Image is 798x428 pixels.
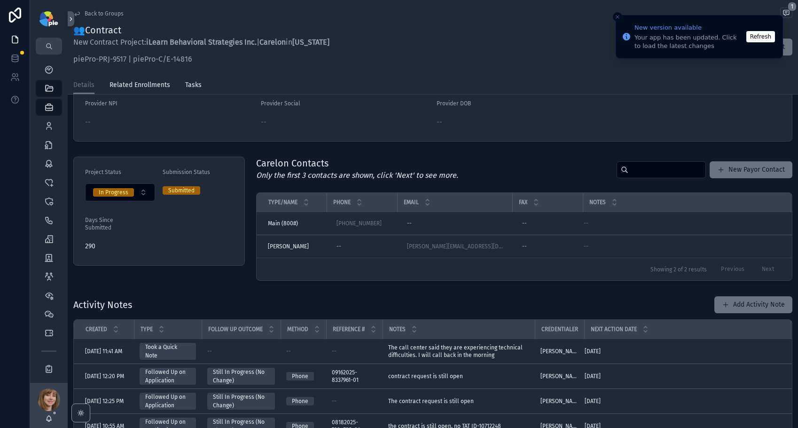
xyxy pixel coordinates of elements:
[388,398,474,404] span: The contract request is still open
[540,397,579,405] span: [PERSON_NAME]
[333,325,365,333] span: Reference #
[292,372,308,380] div: Phone
[259,38,286,47] strong: Carelon
[286,372,321,380] a: Phone
[332,348,377,355] a: --
[213,393,269,410] div: Still In Progress (No Change)
[541,325,578,333] span: Credentialer
[85,348,128,355] a: [DATE] 11:41 AM
[85,373,128,380] a: [DATE] 12:20 PM
[332,397,377,405] a: --
[788,2,797,11] span: 1
[145,343,190,360] div: Took a Quick Note
[208,325,263,333] span: Follow Up Outcome
[584,220,588,227] span: --
[85,118,91,127] span: --
[256,171,458,180] em: Only the first 3 contacts are shown, click 'Next' to see more.
[540,373,579,380] a: [PERSON_NAME]
[73,80,94,90] span: Details
[388,344,529,359] a: The call center said they are experiencing technical difficulties. I will call back in the morning
[85,169,121,175] span: Project Status
[650,266,707,273] span: Showing 2 of 2 results
[85,183,155,201] button: Select Button
[407,220,412,227] div: --
[261,118,266,127] span: --
[73,24,329,37] h1: 👥Contract
[584,243,780,250] a: --
[388,373,529,380] a: contract request is still open
[333,216,392,231] a: [PHONE_NUMBER]
[140,368,196,385] a: Followed Up on Application
[585,373,601,380] span: [DATE]
[332,369,377,384] a: 09162025-8337961-01
[140,393,196,410] a: Followed Up on Application
[404,198,419,206] span: Email
[613,12,622,22] button: Close toast
[336,220,382,227] a: [PHONE_NUMBER]
[584,243,588,250] span: --
[585,397,780,405] a: [DATE]
[39,11,58,26] img: App logo
[589,198,606,206] span: Notes
[73,54,329,65] p: piePro-PRJ-9517 | piePro-C/E-14816
[333,198,351,206] span: Phone
[163,169,210,175] span: Submission Status
[73,77,94,95] a: Details
[73,10,124,17] a: Back to Groups
[207,393,275,410] a: Still In Progress (No Change)
[780,8,792,20] button: 1
[85,10,124,17] span: Back to Groups
[522,220,527,227] div: --
[145,393,190,410] div: Followed Up on Application
[185,77,202,95] a: Tasks
[185,80,202,90] span: Tasks
[585,348,780,355] a: [DATE]
[287,325,308,333] span: Method
[85,397,128,405] a: [DATE] 12:25 PM
[710,161,792,178] button: New Payor Contact
[268,243,321,250] a: [PERSON_NAME]
[207,348,212,355] span: --
[141,325,153,333] span: Type
[746,31,775,42] button: Refresh
[256,157,458,170] h1: Carelon Contacts
[85,373,124,380] span: [DATE] 12:20 PM
[168,186,195,195] div: Submitted
[714,296,792,313] button: Add Activity Note
[540,348,579,355] a: [PERSON_NAME]
[437,118,442,127] span: --
[268,243,309,250] span: [PERSON_NAME]
[585,373,780,380] a: [DATE]
[207,348,275,355] a: --
[99,188,128,197] div: In Progress
[519,198,527,206] span: Fax
[140,343,196,360] a: Took a Quick Note
[634,33,743,50] div: Your app has been updated. Click to load the latest changes
[584,220,780,227] a: --
[85,397,124,405] span: [DATE] 12:25 PM
[332,348,336,355] span: --
[407,243,503,250] a: [PERSON_NAME][EMAIL_ADDRESS][DOMAIN_NAME]
[145,368,190,385] div: Followed Up on Application
[388,373,463,380] span: contract request is still open
[403,216,507,231] a: --
[292,38,329,47] strong: [US_STATE]
[518,216,578,231] a: --
[30,55,68,383] div: scrollable content
[213,368,269,385] div: Still In Progress (No Change)
[207,368,275,385] a: Still In Progress (No Change)
[110,77,170,95] a: Related Enrollments
[437,100,471,107] span: Provider DOB
[268,220,298,227] span: Main (800#)
[268,220,321,227] a: Main (800#)
[268,198,297,206] span: Type/Name
[634,23,743,32] div: New version available
[286,397,321,405] a: Phone
[336,243,341,250] div: --
[403,239,507,254] a: [PERSON_NAME][EMAIL_ADDRESS][DOMAIN_NAME]
[85,242,117,251] span: 290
